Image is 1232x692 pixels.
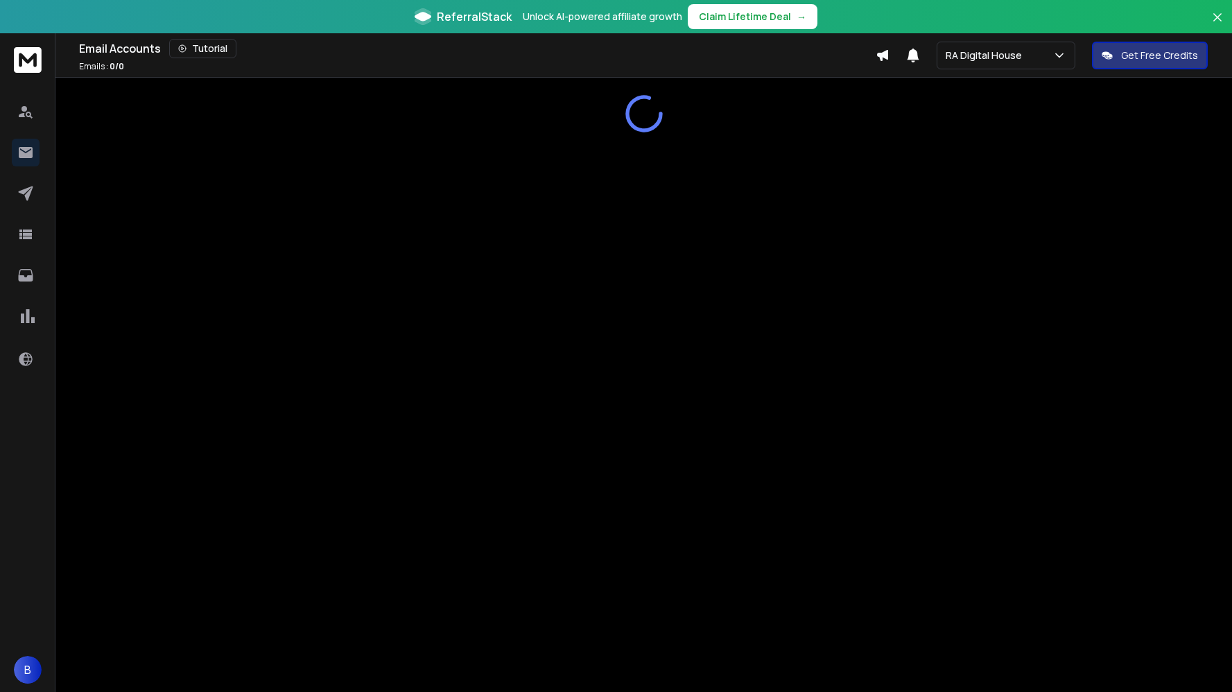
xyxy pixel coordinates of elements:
span: 0 / 0 [110,60,124,72]
div: Email Accounts [79,39,876,58]
span: → [797,10,806,24]
p: Emails : [79,61,124,72]
p: RA Digital House [946,49,1027,62]
button: B [14,656,42,684]
button: Tutorial [169,39,236,58]
button: Get Free Credits [1092,42,1208,69]
button: Claim Lifetime Deal→ [688,4,817,29]
p: Unlock AI-powered affiliate growth [523,10,682,24]
p: Get Free Credits [1121,49,1198,62]
span: ReferralStack [437,8,512,25]
button: Close banner [1208,8,1226,42]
